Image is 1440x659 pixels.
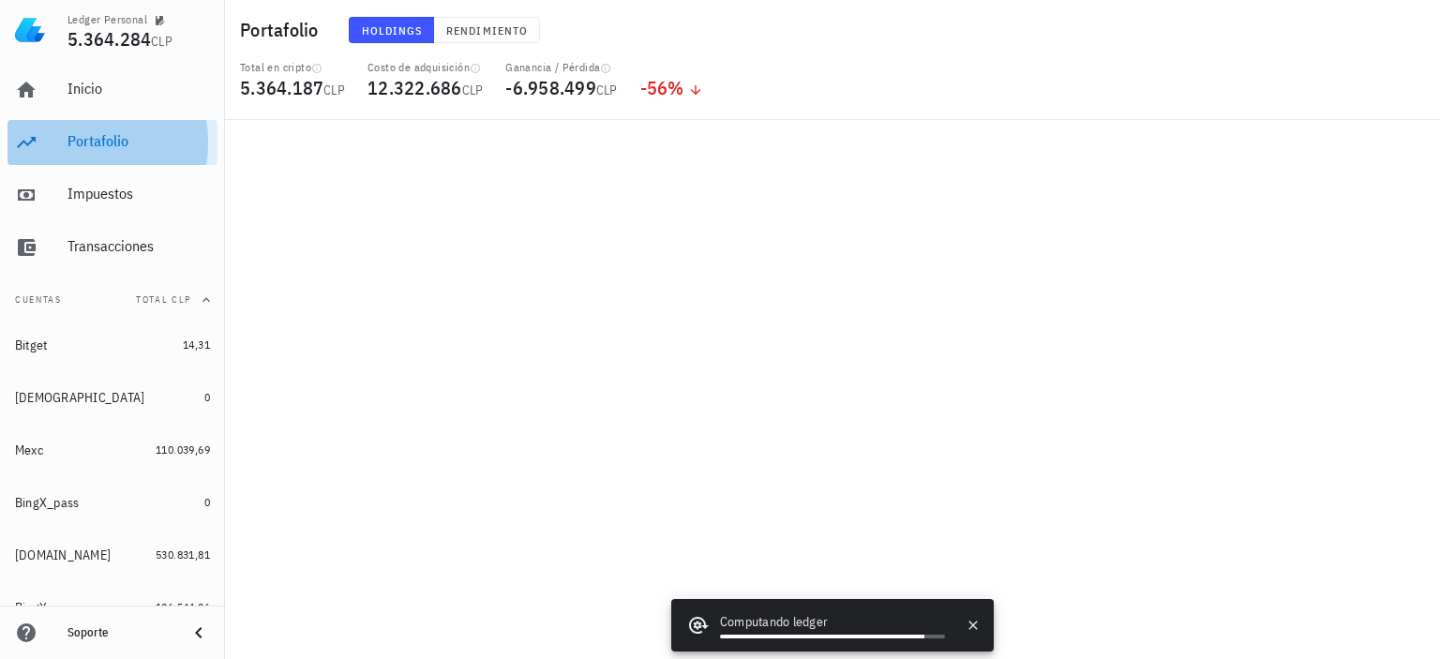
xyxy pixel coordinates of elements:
span: CLP [462,82,484,98]
span: 106.544,26 [156,600,210,614]
span: 5.364.187 [240,75,323,100]
div: Ganancia / Pérdida [505,60,617,75]
div: Mexc [15,442,43,458]
a: [DOMAIN_NAME] 530.831,81 [7,532,217,577]
a: Mexc 110.039,69 [7,427,217,472]
img: LedgiFi [15,15,45,45]
span: 0 [204,390,210,404]
span: Rendimiento [445,23,528,37]
div: [DOMAIN_NAME] [15,547,111,563]
a: Transacciones [7,225,217,270]
h1: Portafolio [240,15,326,45]
div: -56 [640,79,703,97]
span: 5.364.284 [67,26,151,52]
div: Ledger Personal [67,12,147,27]
a: BingX_pass 0 [7,480,217,525]
a: [DEMOGRAPHIC_DATA] 0 [7,375,217,420]
span: 530.831,81 [156,547,210,562]
span: CLP [151,33,172,50]
button: Holdings [349,17,435,43]
div: [DEMOGRAPHIC_DATA] [15,390,145,406]
button: CuentasTotal CLP [7,277,217,322]
a: Bitget 14,31 [7,322,217,367]
span: 110.039,69 [156,442,210,457]
span: CLP [596,82,618,98]
span: 0 [204,495,210,509]
div: Computando ledger [720,612,945,635]
span: -6.958.499 [505,75,596,100]
span: Total CLP [136,293,191,306]
div: Total en cripto [240,60,345,75]
div: BingX_pass [15,495,80,511]
a: BingX 106.544,26 [7,585,217,630]
span: Holdings [361,23,423,37]
span: 12.322.686 [367,75,462,100]
div: avatar [1399,15,1429,45]
a: Impuestos [7,172,217,217]
span: 14,31 [183,337,210,352]
span: % [667,75,683,100]
div: Impuestos [67,185,210,202]
a: Portafolio [7,120,217,165]
div: Soporte [67,625,172,640]
div: Costo de adquisición [367,60,483,75]
span: CLP [323,82,345,98]
div: BingX [15,600,47,616]
div: Transacciones [67,237,210,255]
div: Portafolio [67,132,210,150]
div: Inicio [67,80,210,97]
button: Rendimiento [434,17,540,43]
div: Bitget [15,337,48,353]
a: Inicio [7,67,217,112]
